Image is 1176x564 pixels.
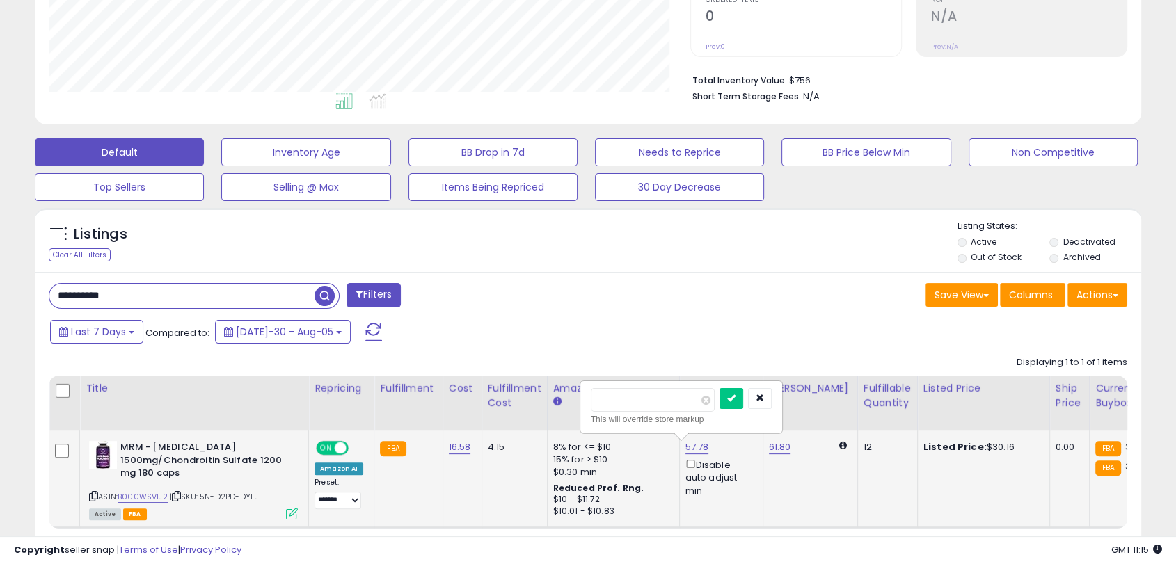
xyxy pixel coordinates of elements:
[553,453,669,466] div: 15% for > $10
[221,138,390,166] button: Inventory Age
[315,381,368,396] div: Repricing
[706,42,725,51] small: Prev: 0
[119,543,178,556] a: Terms of Use
[317,442,335,454] span: ON
[553,396,562,408] small: Amazon Fees.
[380,381,436,396] div: Fulfillment
[49,248,111,261] div: Clear All Filters
[1063,251,1101,263] label: Archived
[864,381,912,410] div: Fulfillable Quantity
[553,466,669,478] div: $0.30 min
[1095,441,1121,456] small: FBA
[1056,441,1079,453] div: 0.00
[1111,543,1162,556] span: 2025-08-13 11:15 GMT
[971,251,1022,263] label: Out of Stock
[692,90,801,102] b: Short Term Storage Fees:
[221,173,390,201] button: Selling @ Max
[553,441,669,453] div: 8% for <= $10
[50,320,143,344] button: Last 7 Days
[35,173,204,201] button: Top Sellers
[1056,381,1083,410] div: Ship Price
[120,441,289,483] b: MRM - [MEDICAL_DATA] 1500mg/Chondroitin Sulfate 1200 mg 180 caps
[553,494,669,506] div: $10 - $11.72
[591,412,772,426] div: This will override store markup
[449,440,471,454] a: 16.58
[408,138,578,166] button: BB Drop in 7d
[315,478,363,509] div: Preset:
[685,440,709,454] a: 57.78
[1063,236,1115,248] label: Deactivated
[803,90,820,103] span: N/A
[89,441,298,518] div: ASIN:
[89,441,117,469] img: 41j9ZfU6CGL._SL40_.jpg
[781,138,951,166] button: BB Price Below Min
[553,482,644,494] b: Reduced Prof. Rng.
[347,442,369,454] span: OFF
[89,508,121,520] span: All listings currently available for purchase on Amazon
[839,441,846,450] i: Calculated using Dynamic Max Price.
[969,138,1138,166] button: Non Competitive
[215,320,351,344] button: [DATE]-30 - Aug-05
[595,173,764,201] button: 30 Day Decrease
[236,325,333,339] span: [DATE]-30 - Aug-05
[692,74,787,86] b: Total Inventory Value:
[1095,381,1167,410] div: Current Buybox Price
[864,441,907,453] div: 12
[971,236,996,248] label: Active
[1017,356,1127,369] div: Displaying 1 to 1 of 1 items
[14,543,65,556] strong: Copyright
[1095,460,1121,476] small: FBA
[1067,283,1127,307] button: Actions
[347,283,401,307] button: Filters
[145,326,209,339] span: Compared to:
[118,491,168,503] a: B000WSVIJ2
[923,440,987,453] b: Listed Price:
[170,491,258,502] span: | SKU: 5N-D2PD-DYEJ
[931,42,958,51] small: Prev: N/A
[931,8,1127,27] h2: N/A
[1000,283,1065,307] button: Columns
[1125,440,1147,453] span: 30.16
[74,225,127,244] h5: Listings
[315,462,363,475] div: Amazon AI
[380,441,406,456] small: FBA
[925,283,998,307] button: Save View
[595,138,764,166] button: Needs to Reprice
[180,543,241,556] a: Privacy Policy
[553,381,674,396] div: Amazon Fees
[923,441,1039,453] div: $30.16
[553,506,669,517] div: $10.01 - $10.83
[958,220,1141,233] p: Listing States:
[71,325,126,339] span: Last 7 Days
[1009,288,1053,302] span: Columns
[123,508,147,520] span: FBA
[923,381,1044,396] div: Listed Price
[692,71,1117,88] li: $756
[769,381,852,396] div: [PERSON_NAME]
[488,441,537,453] div: 4.15
[685,457,752,497] div: Disable auto adjust min
[488,381,541,410] div: Fulfillment Cost
[1125,460,1150,473] span: 30.33
[769,440,791,454] a: 61.80
[449,381,476,396] div: Cost
[408,173,578,201] button: Items Being Repriced
[86,381,303,396] div: Title
[706,8,901,27] h2: 0
[14,544,241,557] div: seller snap | |
[35,138,204,166] button: Default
